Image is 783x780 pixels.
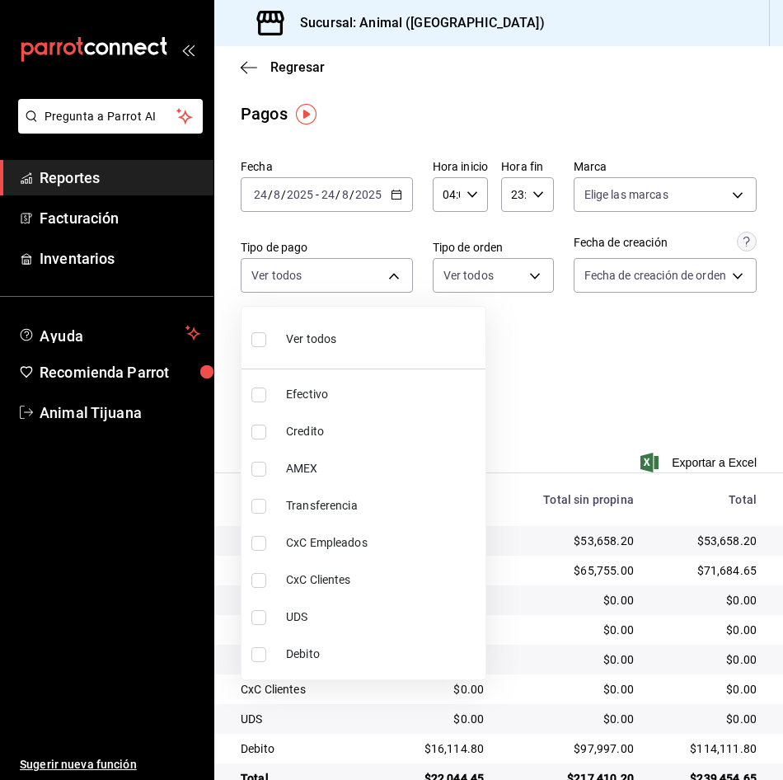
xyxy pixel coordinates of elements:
span: CxC Empleados [286,534,479,552]
span: Transferencia [286,497,479,515]
span: AMEX [286,460,479,477]
span: CxC Clientes [286,571,479,589]
span: Debito [286,646,479,663]
span: Ver todos [286,331,336,348]
span: UDS [286,608,479,626]
span: Efectivo [286,386,479,403]
span: Credito [286,423,479,440]
img: Tooltip marker [296,104,316,125]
